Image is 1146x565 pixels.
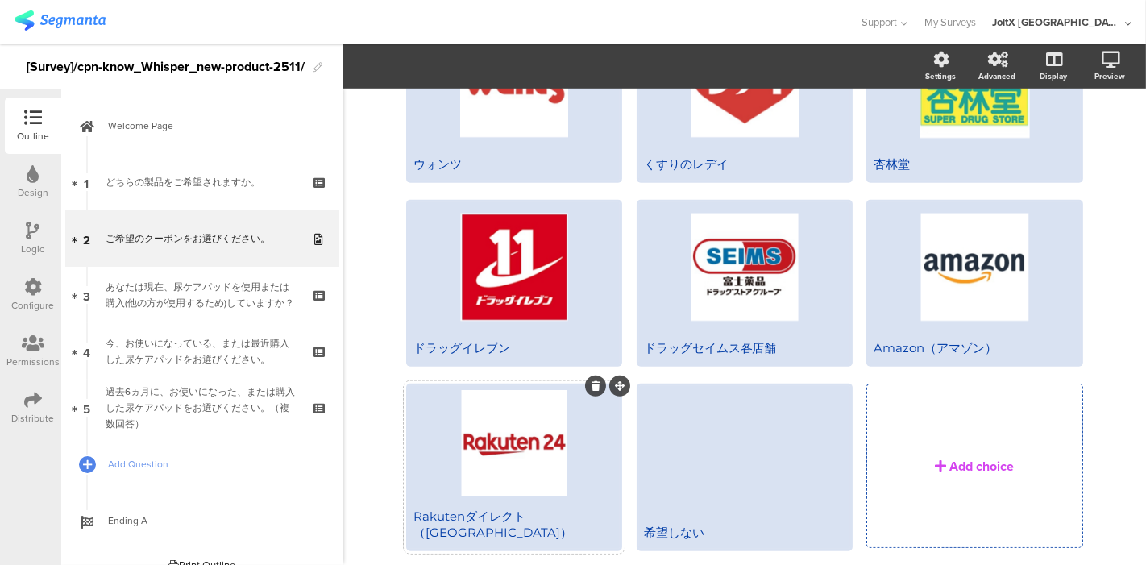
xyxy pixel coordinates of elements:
div: ドラッグイレブン [413,340,615,356]
a: 3 あなたは現在、尿ケアパッドを使用または購入(他の方が使用するため)していますか？ [65,267,339,323]
div: Outline [17,129,49,143]
div: Rakutenダイレクト（[GEOGRAPHIC_DATA]） [413,509,615,541]
div: Design [18,185,48,200]
span: Support [862,15,898,30]
div: Add choice [949,457,1014,476]
a: 5 過去6ヵ月に、お使いになった、または購入した尿ケアパッドをお選びください。（複数回答） [65,380,339,436]
img: segmanta logo [15,10,106,31]
div: あなたは現在、尿ケアパッドを使用または購入(他の方が使用するため)していますか？ [106,279,298,311]
span: 5 [83,399,90,417]
a: 4 今、お使いになっている、または最近購入した尿ケアパッドをお選びください。 [65,323,339,380]
span: Add Question [108,456,314,472]
span: 3 [83,286,90,304]
div: [Survey]/cpn-know_Whisper_new-product-2511/ [27,54,305,80]
div: Display [1040,70,1067,82]
div: Permissions [6,355,60,369]
span: Welcome Page [108,118,314,134]
div: 過去6ヵ月に、お使いになった、または購入した尿ケアパッドをお選びください。（複数回答） [106,384,298,432]
div: Logic [22,242,45,256]
button: Add choice [866,384,1082,547]
a: Ending A [65,492,339,549]
div: JoltX [GEOGRAPHIC_DATA] [992,15,1121,30]
div: Advanced [978,70,1015,82]
a: 1 どちらの製品をご希望されますか。 [65,154,339,210]
div: 杏林堂 [874,156,1075,172]
span: 4 [83,343,90,360]
div: Preview [1094,70,1125,82]
div: Configure [12,298,55,313]
div: ウォンツ [413,156,615,172]
span: Ending A [108,513,314,529]
span: 2 [83,230,90,247]
div: 希望しない [644,525,845,541]
div: どちらの製品をご希望されますか。 [106,174,298,190]
div: ご希望のクーポンをお選びください。 [106,231,298,247]
div: 今、お使いになっている、または最近購入した尿ケアパッドをお選びください。 [106,335,298,368]
div: Distribute [12,411,55,426]
span: 1 [85,173,89,191]
div: Settings [925,70,956,82]
a: 2 ご希望のクーポンをお選びください。 [65,210,339,267]
div: Amazon（アマゾン） [874,340,1075,356]
div: ドラッグセイムス各店舗 [644,340,845,356]
div: くすりのレデイ [644,156,845,172]
a: Welcome Page [65,98,339,154]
